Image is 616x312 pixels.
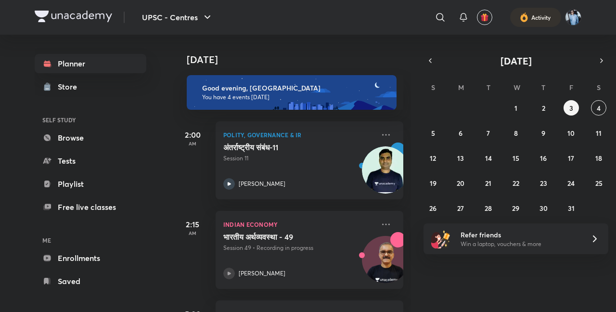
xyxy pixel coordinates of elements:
[541,129,545,138] abbr: October 9, 2025
[202,93,388,101] p: You have 4 events [DATE]
[223,219,374,230] p: Indian Economy
[425,125,441,141] button: October 5, 2025
[362,241,409,287] img: Avatar
[596,129,602,138] abbr: October 11, 2025
[431,83,435,92] abbr: Sunday
[430,179,436,188] abbr: October 19, 2025
[35,11,112,25] a: Company Logo
[459,129,462,138] abbr: October 6, 2025
[539,204,548,213] abbr: October 30, 2025
[540,179,547,188] abbr: October 23, 2025
[597,83,601,92] abbr: Saturday
[457,154,464,163] abbr: October 13, 2025
[508,175,524,191] button: October 22, 2025
[223,143,343,152] h5: अंतर्राष्ट्रीय संबंध-11
[35,232,146,248] h6: ME
[35,128,146,147] a: Browse
[591,175,606,191] button: October 25, 2025
[514,129,518,138] abbr: October 8, 2025
[485,154,492,163] abbr: October 14, 2025
[35,11,112,22] img: Company Logo
[512,204,519,213] abbr: October 29, 2025
[430,154,436,163] abbr: October 12, 2025
[35,54,146,73] a: Planner
[202,84,388,92] h6: Good evening, [GEOGRAPHIC_DATA]
[564,100,579,116] button: October 3, 2025
[508,100,524,116] button: October 1, 2025
[461,230,579,240] h6: Refer friends
[513,179,519,188] abbr: October 22, 2025
[568,154,574,163] abbr: October 17, 2025
[187,54,413,65] h4: [DATE]
[591,150,606,166] button: October 18, 2025
[431,229,450,248] img: referral
[591,100,606,116] button: October 4, 2025
[536,200,551,216] button: October 30, 2025
[457,204,464,213] abbr: October 27, 2025
[542,104,545,113] abbr: October 2, 2025
[431,129,435,138] abbr: October 5, 2025
[187,75,397,110] img: evening
[536,100,551,116] button: October 2, 2025
[564,150,579,166] button: October 17, 2025
[35,197,146,217] a: Free live classes
[481,150,496,166] button: October 14, 2025
[541,83,545,92] abbr: Thursday
[35,272,146,291] a: Saved
[453,175,468,191] button: October 20, 2025
[481,200,496,216] button: October 28, 2025
[136,8,219,27] button: UPSC - Centres
[35,112,146,128] h6: SELF STUDY
[564,175,579,191] button: October 24, 2025
[223,232,343,242] h5: भारतीय अर्थव्यवस्था - 49
[58,81,83,92] div: Store
[480,13,489,22] img: avatar
[508,150,524,166] button: October 15, 2025
[536,175,551,191] button: October 23, 2025
[453,150,468,166] button: October 13, 2025
[425,150,441,166] button: October 12, 2025
[458,83,464,92] abbr: Monday
[477,10,492,25] button: avatar
[239,269,285,278] p: [PERSON_NAME]
[536,150,551,166] button: October 16, 2025
[567,129,575,138] abbr: October 10, 2025
[239,180,285,188] p: [PERSON_NAME]
[35,248,146,268] a: Enrollments
[536,125,551,141] button: October 9, 2025
[223,244,374,252] p: Session 49 • Recording in progress
[565,9,581,26] img: Shipu
[457,179,464,188] abbr: October 20, 2025
[173,141,212,146] p: AM
[223,129,374,141] p: Polity, Governance & IR
[481,175,496,191] button: October 21, 2025
[597,104,601,113] abbr: October 4, 2025
[453,125,468,141] button: October 6, 2025
[564,125,579,141] button: October 10, 2025
[595,179,603,188] abbr: October 25, 2025
[485,179,491,188] abbr: October 21, 2025
[173,219,212,230] h5: 2:15
[425,200,441,216] button: October 26, 2025
[514,104,517,113] abbr: October 1, 2025
[173,129,212,141] h5: 2:00
[569,83,573,92] abbr: Friday
[35,174,146,194] a: Playlist
[508,125,524,141] button: October 8, 2025
[481,125,496,141] button: October 7, 2025
[540,154,547,163] abbr: October 16, 2025
[569,104,573,113] abbr: October 3, 2025
[487,129,490,138] abbr: October 7, 2025
[568,204,575,213] abbr: October 31, 2025
[591,125,606,141] button: October 11, 2025
[564,200,579,216] button: October 31, 2025
[429,204,436,213] abbr: October 26, 2025
[453,200,468,216] button: October 27, 2025
[500,54,532,67] span: [DATE]
[520,12,528,23] img: activity
[35,77,146,96] a: Store
[173,230,212,236] p: AM
[567,179,575,188] abbr: October 24, 2025
[513,83,520,92] abbr: Wednesday
[223,154,374,163] p: Session 11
